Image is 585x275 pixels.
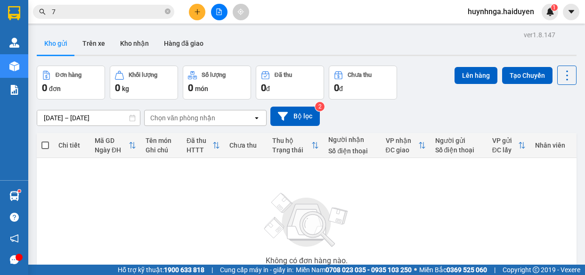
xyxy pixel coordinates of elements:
[37,32,75,55] button: Kho gửi
[328,147,376,155] div: Số điện thoại
[487,133,530,158] th: Toggle SortBy
[272,137,311,144] div: Thu hộ
[9,191,19,201] img: warehouse-icon
[8,6,20,20] img: logo-vxr
[211,4,227,20] button: file-add
[115,82,120,93] span: 0
[546,8,554,16] img: icon-new-feature
[9,61,19,71] img: warehouse-icon
[325,266,412,274] strong: 0708 023 035 - 0935 103 250
[10,255,19,264] span: message
[37,66,105,100] button: Đơn hàng0đơn
[118,265,204,275] span: Hỗ trợ kỹ thuật:
[261,82,266,93] span: 0
[110,66,178,100] button: Khối lượng0kg
[9,85,19,95] img: solution-icon
[42,82,47,93] span: 0
[268,133,324,158] th: Toggle SortBy
[524,30,555,40] div: ver 1.8.147
[122,85,129,92] span: kg
[296,265,412,275] span: Miền Nam
[129,72,157,78] div: Khối lượng
[56,72,81,78] div: Đơn hàng
[502,67,552,84] button: Tạo Chuyến
[90,133,141,158] th: Toggle SortBy
[275,72,292,78] div: Đã thu
[146,146,178,154] div: Ghi chú
[567,8,576,16] span: caret-down
[386,146,418,154] div: ĐC giao
[182,133,225,158] th: Toggle SortBy
[187,146,212,154] div: HTTT
[75,32,113,55] button: Trên xe
[10,234,19,243] span: notification
[329,66,397,100] button: Chưa thu0đ
[237,8,244,15] span: aim
[9,38,19,48] img: warehouse-icon
[165,8,171,17] span: close-circle
[334,82,339,93] span: 0
[39,8,46,15] span: search
[455,67,497,84] button: Lên hàng
[386,137,418,144] div: VP nhận
[202,72,226,78] div: Số lượng
[113,32,156,55] button: Kho nhận
[233,4,249,20] button: aim
[165,8,171,14] span: close-circle
[272,146,311,154] div: Trạng thái
[58,142,85,149] div: Chi tiết
[95,146,129,154] div: Ngày ĐH
[229,142,263,149] div: Chưa thu
[187,137,212,144] div: Đã thu
[164,266,204,274] strong: 1900 633 818
[492,146,518,154] div: ĐC lấy
[220,265,293,275] span: Cung cấp máy in - giấy in:
[10,213,19,222] span: question-circle
[381,133,431,158] th: Toggle SortBy
[49,85,61,92] span: đơn
[270,107,320,126] button: Bộ lọc
[494,265,496,275] span: |
[211,265,213,275] span: |
[315,102,325,111] sup: 2
[146,137,178,144] div: Tên món
[414,268,417,272] span: ⚪️
[260,187,354,253] img: svg+xml;base64,PHN2ZyBjbGFzcz0ibGlzdC1wbHVnX19zdmciIHhtbG5zPSJodHRwOi8vd3d3LnczLm9yZy8yMDAwL3N2Zy...
[447,266,487,274] strong: 0369 525 060
[551,4,558,11] sup: 1
[256,66,324,100] button: Đã thu0đ
[52,7,163,17] input: Tìm tên, số ĐT hoặc mã đơn
[435,146,483,154] div: Số điện thoại
[552,4,556,11] span: 1
[266,257,348,265] div: Không có đơn hàng nào.
[348,72,372,78] div: Chưa thu
[535,142,572,149] div: Nhân viên
[460,6,542,17] span: huynhnga.haiduyen
[194,8,201,15] span: plus
[156,32,211,55] button: Hàng đã giao
[266,85,270,92] span: đ
[419,265,487,275] span: Miền Bắc
[216,8,222,15] span: file-add
[339,85,343,92] span: đ
[195,85,208,92] span: món
[150,113,215,123] div: Chọn văn phòng nhận
[492,137,518,144] div: VP gửi
[253,114,260,122] svg: open
[95,137,129,144] div: Mã GD
[563,4,579,20] button: caret-down
[183,66,251,100] button: Số lượng0món
[188,82,193,93] span: 0
[37,110,140,125] input: Select a date range.
[18,190,21,192] sup: 1
[189,4,205,20] button: plus
[435,137,483,144] div: Người gửi
[328,136,376,143] div: Người nhận
[533,267,539,273] span: copyright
